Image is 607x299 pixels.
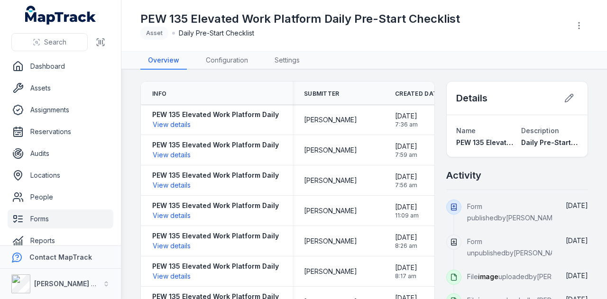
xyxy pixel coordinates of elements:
[395,142,417,151] span: [DATE]
[395,121,418,128] span: 7:36 am
[152,241,191,251] button: View details
[395,212,419,219] span: 11:09 am
[34,280,112,288] strong: [PERSON_NAME] Group
[395,272,417,280] span: 8:17 am
[304,115,357,125] span: [PERSON_NAME]
[478,272,498,281] span: image
[566,201,588,209] span: [DATE]
[8,166,113,185] a: Locations
[152,171,346,180] strong: PEW 135 Elevated Work Platform Daily Pre-Start Checklist
[179,28,254,38] span: Daily Pre-Start Checklist
[304,176,357,185] span: [PERSON_NAME]
[395,172,417,189] time: 15/08/2025, 7:56:39 am
[304,90,340,98] span: Submitter
[152,271,191,281] button: View details
[8,100,113,119] a: Assignments
[152,262,346,271] strong: PEW 135 Elevated Work Platform Daily Pre-Start Checklist
[446,169,481,182] h2: Activity
[395,181,417,189] span: 7:56 am
[140,52,187,70] a: Overview
[395,242,417,250] span: 8:26 am
[566,201,588,209] time: 21/08/2025, 10:15:18 am
[152,150,191,160] button: View details
[8,57,113,76] a: Dashboard
[395,263,417,272] span: [DATE]
[395,90,441,98] span: Created Date
[521,138,605,146] span: Daily Pre-Start Checklist
[456,127,476,135] span: Name
[467,237,567,257] span: Form unpublished by [PERSON_NAME]
[8,144,113,163] a: Audits
[304,267,357,276] span: [PERSON_NAME]
[152,90,166,98] span: Info
[140,11,460,27] h1: PEW 135 Elevated Work Platform Daily Pre-Start Checklist
[395,172,417,181] span: [DATE]
[304,206,357,216] span: [PERSON_NAME]
[152,140,346,150] strong: PEW 135 Elevated Work Platform Daily Pre-Start Checklist
[152,110,346,119] strong: PEW 135 Elevated Work Platform Daily Pre-Start Checklist
[521,127,559,135] span: Description
[566,236,588,245] span: [DATE]
[44,37,66,47] span: Search
[8,79,113,98] a: Assets
[8,209,113,228] a: Forms
[8,122,113,141] a: Reservations
[467,202,559,222] span: Form published by [PERSON_NAME]
[140,27,168,40] div: Asset
[395,233,417,242] span: [DATE]
[456,91,487,105] h2: Details
[29,253,92,261] strong: Contact MapTrack
[152,180,191,190] button: View details
[395,111,418,121] span: [DATE]
[198,52,256,70] a: Configuration
[152,119,191,130] button: View details
[395,142,417,159] time: 15/08/2025, 7:59:06 am
[395,151,417,159] span: 7:59 am
[304,236,357,246] span: [PERSON_NAME]
[395,202,419,212] span: [DATE]
[267,52,307,70] a: Settings
[152,201,346,210] strong: PEW 135 Elevated Work Platform Daily Pre-Start Checklist
[395,233,417,250] time: 14/08/2025, 8:26:10 am
[25,6,96,25] a: MapTrack
[395,111,418,128] time: 25/08/2025, 7:36:55 am
[152,231,346,241] strong: PEW 135 Elevated Work Platform Daily Pre-Start Checklist
[467,272,590,281] span: File uploaded by [PERSON_NAME]
[11,33,88,51] button: Search
[566,272,588,280] span: [DATE]
[395,202,419,219] time: 14/08/2025, 11:09:46 am
[152,210,191,221] button: View details
[8,231,113,250] a: Reports
[8,188,113,207] a: People
[566,236,588,245] time: 21/08/2025, 10:14:10 am
[304,145,357,155] span: [PERSON_NAME]
[395,263,417,280] time: 14/08/2025, 8:17:58 am
[566,272,588,280] time: 14/08/2025, 11:09:45 am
